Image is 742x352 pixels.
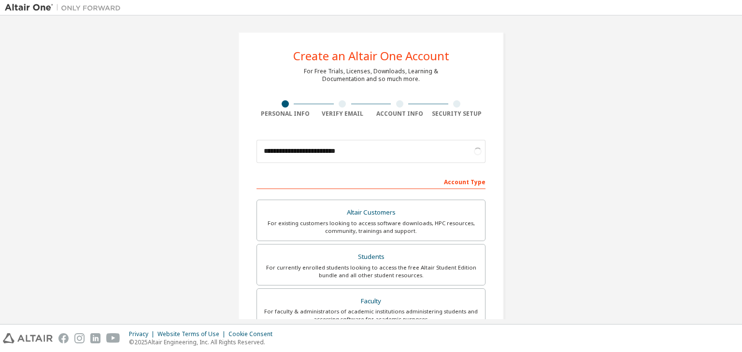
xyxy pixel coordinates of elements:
div: For existing customers looking to access software downloads, HPC resources, community, trainings ... [263,219,479,235]
img: instagram.svg [74,333,85,343]
p: © 2025 Altair Engineering, Inc. All Rights Reserved. [129,338,278,346]
div: Students [263,250,479,264]
img: youtube.svg [106,333,120,343]
div: Create an Altair One Account [293,50,449,62]
div: Verify Email [314,110,371,118]
div: For Free Trials, Licenses, Downloads, Learning & Documentation and so much more. [304,68,438,83]
div: Security Setup [428,110,486,118]
div: Altair Customers [263,206,479,219]
img: linkedin.svg [90,333,100,343]
div: Account Info [371,110,428,118]
img: Altair One [5,3,126,13]
img: facebook.svg [58,333,69,343]
div: Faculty [263,295,479,308]
div: Privacy [129,330,157,338]
div: For currently enrolled students looking to access the free Altair Student Edition bundle and all ... [263,264,479,279]
div: Personal Info [257,110,314,118]
div: Account Type [257,174,485,189]
img: altair_logo.svg [3,333,53,343]
div: Website Terms of Use [157,330,228,338]
div: Cookie Consent [228,330,278,338]
div: For faculty & administrators of academic institutions administering students and accessing softwa... [263,308,479,323]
